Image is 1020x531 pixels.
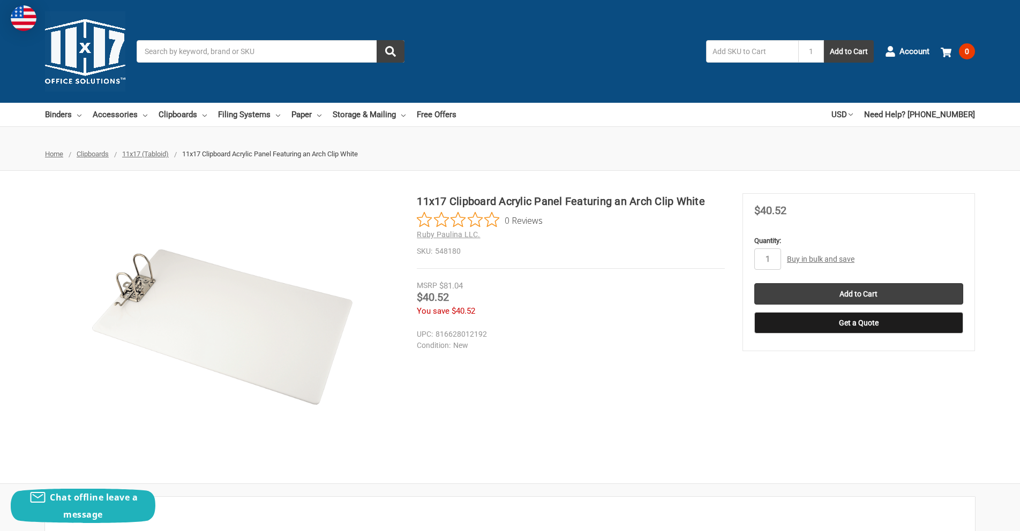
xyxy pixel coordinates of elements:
button: Add to Cart [824,40,874,63]
span: $40.52 [417,291,449,304]
span: Chat offline leave a message [50,491,138,520]
button: Rated 0 out of 5 stars from 0 reviews. Jump to reviews. [417,212,543,228]
span: 0 [959,43,975,59]
span: You save [417,306,449,316]
a: Accessories [93,103,147,126]
div: MSRP [417,280,437,291]
a: 11x17 (Tabloid) [122,150,169,158]
span: Account [899,45,929,58]
span: $40.52 [452,306,475,316]
h1: 11x17 Clipboard Acrylic Panel Featuring an Arch Clip White [417,193,725,209]
a: 0 [941,37,975,65]
dd: New [417,340,720,351]
input: Search by keyword, brand or SKU [137,40,404,63]
dd: 816628012192 [417,329,720,340]
a: Free Offers [417,103,456,126]
a: Clipboards [77,150,109,158]
a: Ruby Paulina LLC. [417,230,480,239]
input: Add SKU to Cart [706,40,798,63]
h2: Description [56,508,964,524]
dd: 548180 [417,246,725,257]
a: Filing Systems [218,103,280,126]
a: Need Help? [PHONE_NUMBER] [864,103,975,126]
label: Quantity: [754,236,963,246]
span: 0 Reviews [505,212,543,228]
button: Get a Quote [754,312,963,333]
img: duty and tax information for United States [11,5,36,31]
span: $81.04 [439,281,463,291]
a: Binders [45,103,81,126]
a: Paper [291,103,321,126]
dt: UPC: [417,329,433,340]
a: Home [45,150,63,158]
a: Account [885,37,929,65]
img: 11x17 Clipboard Acrylic Panel Featuring an Arch Clip White [88,193,356,461]
dt: Condition: [417,340,451,351]
button: Chat offline leave a message [11,489,155,523]
span: $40.52 [754,204,786,217]
span: 11x17 Clipboard Acrylic Panel Featuring an Arch Clip White [182,150,358,158]
dt: SKU: [417,246,432,257]
img: 11x17.com [45,11,125,92]
a: USD [831,103,853,126]
a: Buy in bulk and save [787,255,854,263]
a: Storage & Mailing [333,103,406,126]
input: Add to Cart [754,283,963,305]
a: Clipboards [159,103,207,126]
